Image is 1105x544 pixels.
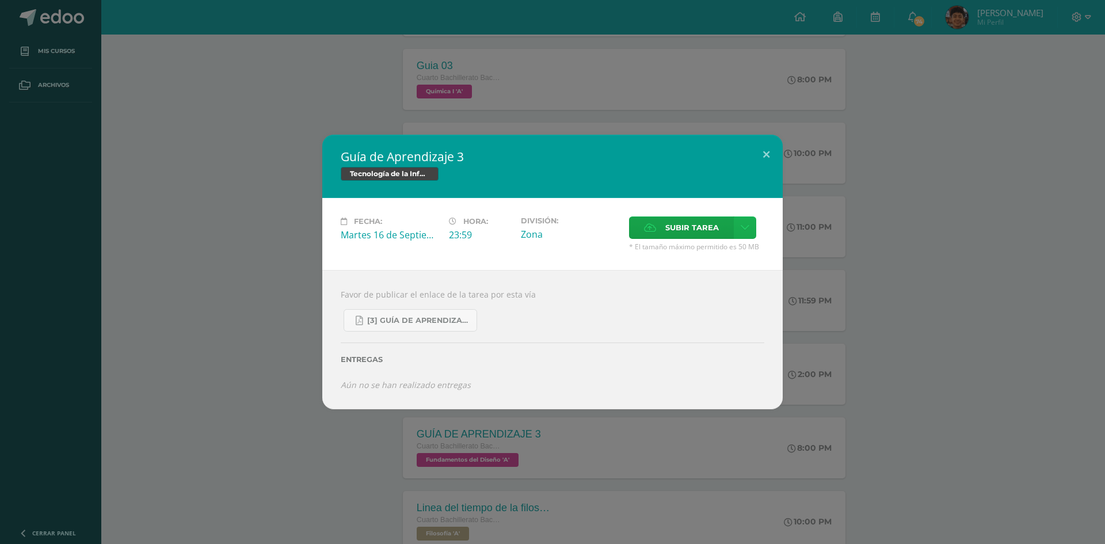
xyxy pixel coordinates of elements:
[367,316,471,325] span: [3] Guía de Aprendizaje - Tics.pdf
[341,149,764,165] h2: Guía de Aprendizaje 3
[629,242,764,252] span: * El tamaño máximo permitido es 50 MB
[341,379,471,390] i: Aún no se han realizado entregas
[341,229,440,241] div: Martes 16 de Septiembre
[354,217,382,226] span: Fecha:
[341,167,439,181] span: Tecnología de la Información y Comunicación (TIC)
[322,270,783,409] div: Favor de publicar el enlace de la tarea por esta vía
[344,309,477,332] a: [3] Guía de Aprendizaje - Tics.pdf
[665,217,719,238] span: Subir tarea
[341,355,764,364] label: Entregas
[521,228,620,241] div: Zona
[521,216,620,225] label: División:
[463,217,488,226] span: Hora:
[750,135,783,174] button: Close (Esc)
[449,229,512,241] div: 23:59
